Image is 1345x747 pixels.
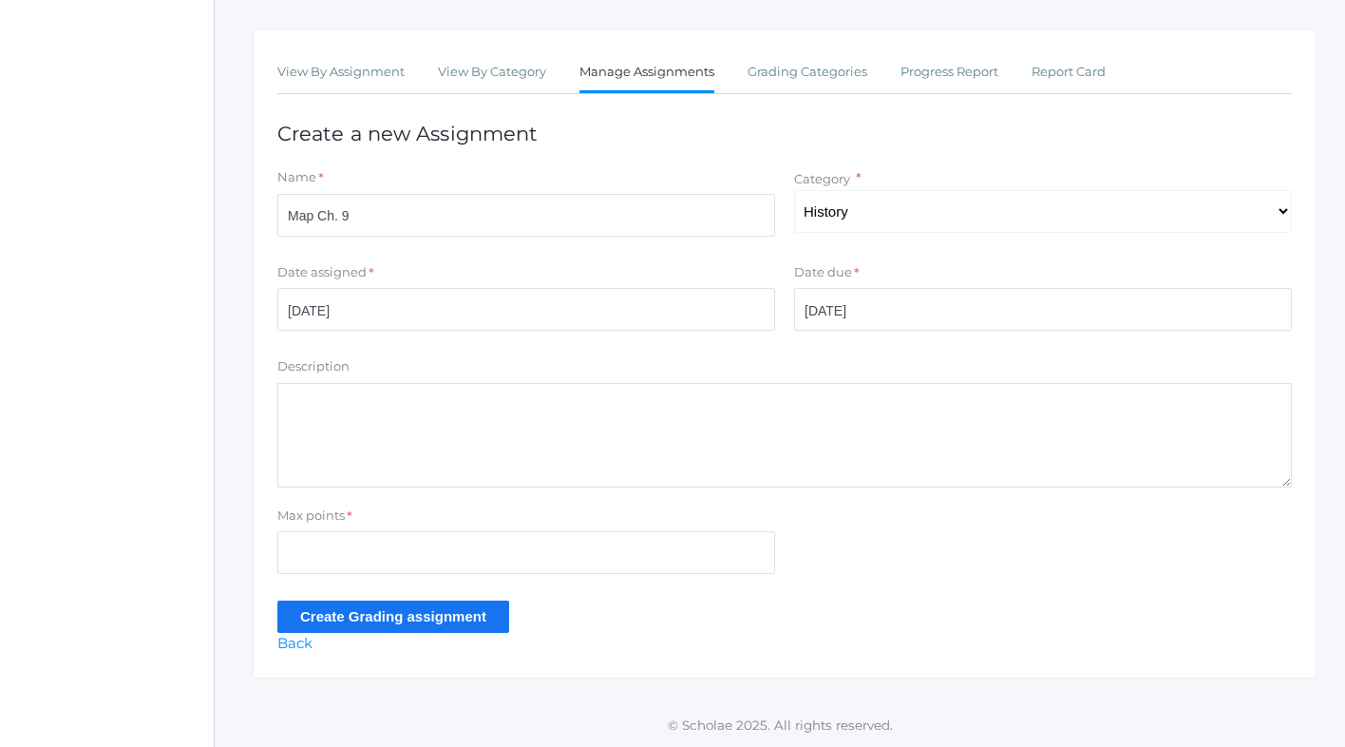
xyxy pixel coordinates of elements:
a: View By Category [438,53,546,91]
label: Date due [794,263,852,282]
a: Progress Report [900,53,998,91]
a: View By Assignment [277,53,405,91]
input: Create Grading assignment [277,601,509,632]
label: Description [277,357,350,376]
a: Back [277,634,313,652]
h1: Create a new Assignment [277,123,1292,144]
a: Grading Categories [748,53,867,91]
p: © Scholae 2025. All rights reserved. [215,716,1345,735]
label: Name [277,168,316,187]
label: Date assigned [277,263,367,282]
a: Manage Assignments [579,53,714,94]
label: Category [794,171,850,186]
a: Report Card [1032,53,1106,91]
label: Max points [277,507,345,526]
